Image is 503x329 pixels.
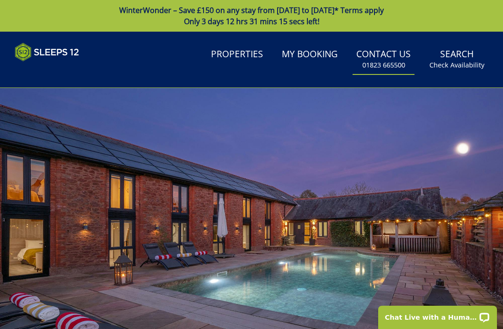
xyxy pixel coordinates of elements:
[362,60,405,70] small: 01823 665500
[429,60,484,70] small: Check Availability
[10,67,108,75] iframe: Customer reviews powered by Trustpilot
[15,43,79,61] img: Sleeps 12
[372,300,503,329] iframe: LiveChat chat widget
[278,44,341,65] a: My Booking
[184,16,319,27] span: Only 3 days 12 hrs 31 mins 15 secs left!
[353,44,415,74] a: Contact Us01823 665500
[207,44,267,65] a: Properties
[426,44,488,74] a: SearchCheck Availability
